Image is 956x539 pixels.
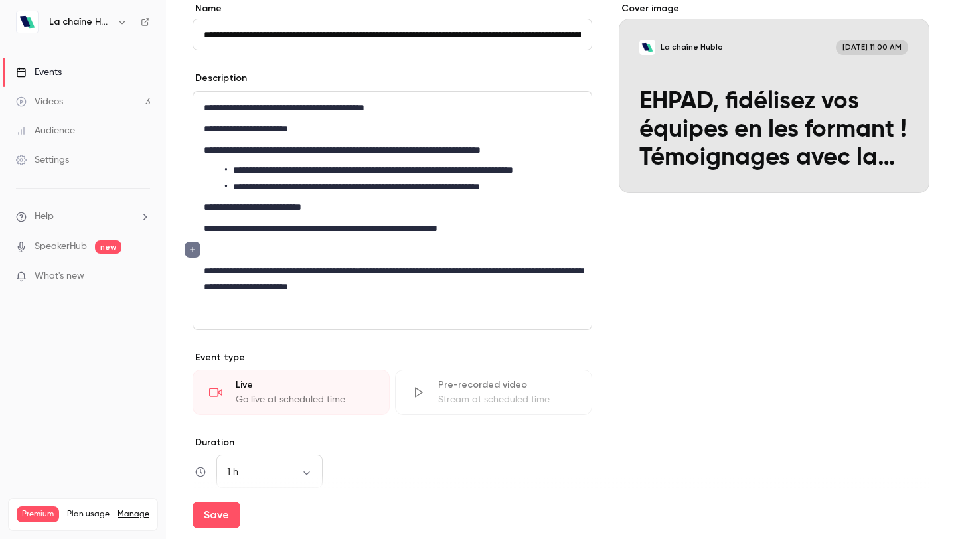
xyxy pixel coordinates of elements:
section: Cover image [619,2,929,193]
img: La chaîne Hublo [17,11,38,33]
span: Help [35,210,54,224]
div: Go live at scheduled time [236,393,373,406]
div: Events [16,66,62,79]
a: SpeakerHub [35,240,87,254]
a: Manage [118,509,149,520]
div: Stream at scheduled time [438,393,576,406]
div: 1 h [216,465,323,479]
label: Name [193,2,592,15]
label: Cover image [619,2,929,15]
section: description [193,91,592,330]
div: editor [193,92,592,329]
span: What's new [35,269,84,283]
iframe: Noticeable Trigger [134,271,150,283]
span: new [95,240,121,254]
div: Pre-recorded videoStream at scheduled time [395,370,592,415]
div: Videos [16,95,63,108]
p: Event type [193,351,592,364]
h6: La chaîne Hublo [49,15,112,29]
div: Live [236,378,373,392]
label: Description [193,72,247,85]
div: Audience [16,124,75,137]
span: Plan usage [67,509,110,520]
div: Pre-recorded video [438,378,576,392]
label: Duration [193,436,592,449]
span: Premium [17,506,59,522]
button: Save [193,502,240,528]
li: help-dropdown-opener [16,210,150,224]
div: LiveGo live at scheduled time [193,370,390,415]
div: Settings [16,153,69,167]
